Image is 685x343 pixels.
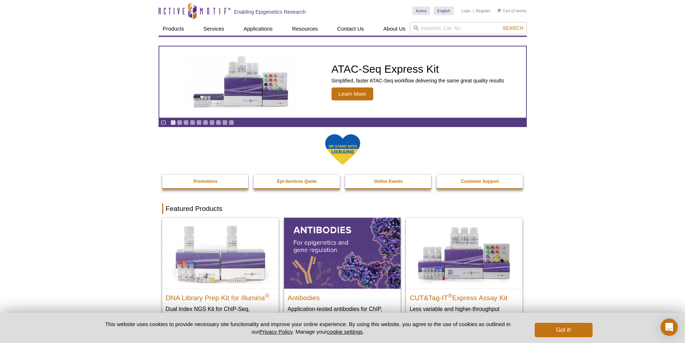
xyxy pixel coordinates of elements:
button: Search [500,25,525,31]
a: CUT&Tag-IT® Express Assay Kit CUT&Tag-IT®Express Assay Kit Less variable and higher-throughput ge... [406,218,522,327]
sup: ® [448,292,452,298]
strong: Customer Support [461,179,499,184]
a: Go to slide 9 [222,120,228,125]
a: Products [159,22,188,36]
p: Application-tested antibodies for ChIP, CUT&Tag, and CUT&RUN. [288,305,397,320]
li: | [473,6,474,15]
a: English [434,6,454,15]
h2: Antibodies [288,291,397,302]
h2: ATAC-Seq Express Kit [332,64,504,75]
a: Login [461,8,471,13]
strong: Online Events [374,179,403,184]
p: Dual Index NGS Kit for ChIP-Seq, CUT&RUN, and ds methylated DNA assays. [166,305,275,327]
a: Korea [412,6,430,15]
input: Keyword, Cat. No. [410,22,527,34]
img: All Antibodies [284,218,401,288]
strong: Promotions [193,179,218,184]
h2: CUT&Tag-IT Express Assay Kit [410,291,519,302]
img: We Stand With Ukraine [325,134,361,166]
a: Applications [239,22,277,36]
strong: Epi-Services Quote [277,179,317,184]
a: Register [476,8,490,13]
a: Go to slide 2 [177,120,182,125]
a: DNA Library Prep Kit for Illumina DNA Library Prep Kit for Illumina® Dual Index NGS Kit for ChIP-... [162,218,279,334]
a: Toggle autoplay [161,120,166,125]
a: Epi-Services Quote [254,175,341,188]
a: Services [199,22,229,36]
h2: DNA Library Prep Kit for Illumina [166,291,275,302]
button: Got it! [535,323,592,337]
sup: ® [265,292,269,298]
li: (0 items) [498,6,527,15]
button: cookie settings [327,329,362,335]
a: Go to slide 3 [183,120,189,125]
a: Customer Support [437,175,524,188]
a: Promotions [162,175,249,188]
a: Cart [498,8,510,13]
p: This website uses cookies to provide necessary site functionality and improve your online experie... [93,320,523,335]
img: CUT&Tag-IT® Express Assay Kit [406,218,522,288]
img: ATAC-Seq Express Kit [182,55,301,109]
a: Go to slide 5 [196,120,202,125]
h2: Enabling Epigenetics Research [234,9,306,15]
a: ATAC-Seq Express Kit ATAC-Seq Express Kit Simplified, faster ATAC-Seq workflow delivering the sam... [159,46,526,118]
a: Go to slide 6 [203,120,208,125]
a: Go to slide 4 [190,120,195,125]
a: About Us [379,22,410,36]
span: Search [502,25,523,31]
a: Go to slide 1 [170,120,176,125]
a: Resources [288,22,322,36]
img: DNA Library Prep Kit for Illumina [162,218,279,288]
a: Online Events [345,175,432,188]
a: Privacy Policy [259,329,292,335]
a: Contact Us [333,22,368,36]
span: Learn More [332,87,374,100]
a: All Antibodies Antibodies Application-tested antibodies for ChIP, CUT&Tag, and CUT&RUN. [284,218,401,327]
a: Go to slide 8 [216,120,221,125]
a: Go to slide 7 [209,120,215,125]
h2: Featured Products [162,203,523,214]
img: Your Cart [498,9,501,12]
div: Open Intercom Messenger [661,319,678,336]
article: ATAC-Seq Express Kit [159,46,526,118]
p: Less variable and higher-throughput genome-wide profiling of histone marks​. [410,305,519,320]
p: Simplified, faster ATAC-Seq workflow delivering the same great quality results [332,77,504,84]
a: Go to slide 10 [229,120,234,125]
